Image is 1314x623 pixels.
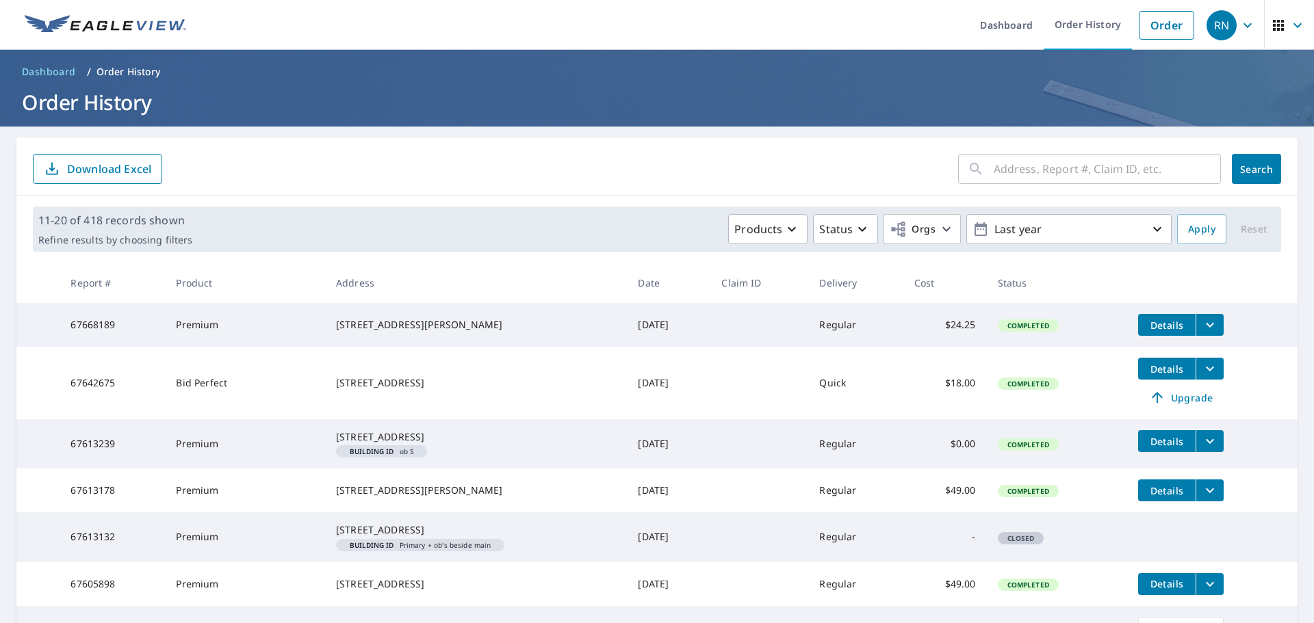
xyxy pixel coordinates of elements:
span: Orgs [890,221,936,238]
span: Upgrade [1146,389,1215,406]
p: Products [734,221,782,237]
span: Details [1146,484,1187,497]
div: [STREET_ADDRESS] [336,430,617,444]
td: 67613132 [60,512,165,561]
td: 67613239 [60,419,165,468]
div: [STREET_ADDRESS] [336,523,617,537]
button: Products [728,214,808,244]
a: Dashboard [16,61,81,83]
span: Details [1146,362,1187,375]
button: detailsBtn-67605898 [1138,573,1196,595]
p: Status [819,221,853,237]
td: 67668189 [60,303,165,347]
th: Claim ID [710,263,808,303]
div: RN [1207,10,1237,40]
p: Order History [96,65,161,79]
p: Download Excel [67,161,151,176]
th: Address [325,263,628,303]
td: Regular [808,562,903,606]
button: filesDropdownBtn-67613178 [1196,479,1224,501]
button: filesDropdownBtn-67642675 [1196,358,1224,380]
div: [STREET_ADDRESS][PERSON_NAME] [336,483,617,497]
td: $49.00 [903,468,987,512]
td: [DATE] [627,512,710,561]
button: detailsBtn-67613239 [1138,430,1196,452]
button: detailsBtn-67613178 [1138,479,1196,501]
td: Regular [808,303,903,347]
span: Apply [1188,221,1215,238]
th: Delivery [808,263,903,303]
td: [DATE] [627,303,710,347]
button: filesDropdownBtn-67613239 [1196,430,1224,452]
td: $0.00 [903,419,987,468]
td: - [903,512,987,561]
button: detailsBtn-67642675 [1138,358,1196,380]
span: Details [1146,435,1187,448]
td: [DATE] [627,347,710,419]
td: [DATE] [627,419,710,468]
span: Closed [999,533,1043,543]
td: Bid Perfect [165,347,324,419]
span: Completed [999,580,1057,589]
span: ob S [342,448,422,455]
th: Date [627,263,710,303]
td: [DATE] [627,562,710,606]
td: $49.00 [903,562,987,606]
a: Upgrade [1138,386,1224,408]
td: Premium [165,562,324,606]
li: / [87,64,91,80]
span: Completed [999,440,1057,449]
div: [STREET_ADDRESS] [336,376,617,390]
td: $24.25 [903,303,987,347]
th: Cost [903,263,987,303]
button: Orgs [884,214,961,244]
td: Regular [808,512,903,561]
button: detailsBtn-67668189 [1138,314,1196,336]
span: Completed [999,321,1057,330]
input: Address, Report #, Claim ID, etc. [994,150,1221,188]
div: [STREET_ADDRESS][PERSON_NAME] [336,318,617,332]
button: Download Excel [33,154,162,184]
td: Premium [165,468,324,512]
span: Details [1146,577,1187,590]
th: Report # [60,263,165,303]
h1: Order History [16,88,1298,116]
td: [DATE] [627,468,710,512]
td: Premium [165,512,324,561]
p: Refine results by choosing filters [38,234,192,246]
a: Order [1139,11,1194,40]
span: Dashboard [22,65,76,79]
th: Product [165,263,324,303]
td: Premium [165,303,324,347]
td: Quick [808,347,903,419]
em: Building ID [350,542,394,548]
td: 67613178 [60,468,165,512]
td: Regular [808,419,903,468]
img: EV Logo [25,15,186,36]
button: filesDropdownBtn-67605898 [1196,573,1224,595]
span: Details [1146,319,1187,332]
p: Last year [989,217,1149,241]
p: 11-20 of 418 records shown [38,212,192,228]
td: 67605898 [60,562,165,606]
button: Last year [966,214,1172,244]
span: Primary + ob's beside main [342,542,500,548]
th: Status [987,263,1128,303]
span: Completed [999,379,1057,388]
button: Apply [1177,214,1226,244]
span: Search [1243,163,1270,176]
td: 67642675 [60,347,165,419]
em: Building ID [350,448,394,455]
td: Premium [165,419,324,468]
button: filesDropdownBtn-67668189 [1196,314,1224,336]
nav: breadcrumb [16,61,1298,83]
td: Regular [808,468,903,512]
button: Status [813,214,878,244]
button: Search [1232,154,1281,184]
div: [STREET_ADDRESS] [336,577,617,591]
span: Completed [999,486,1057,496]
td: $18.00 [903,347,987,419]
